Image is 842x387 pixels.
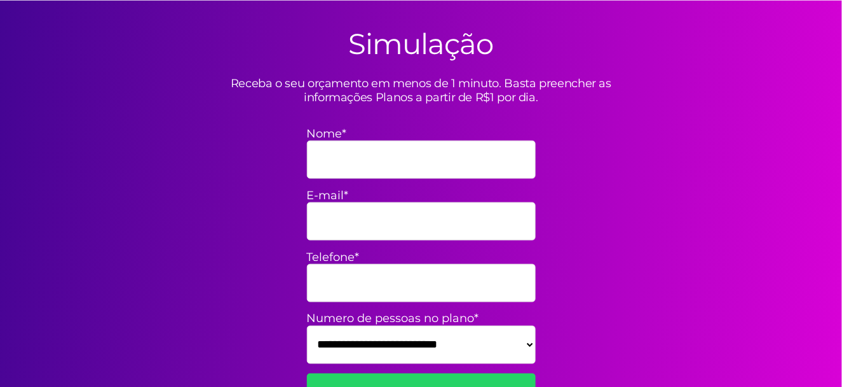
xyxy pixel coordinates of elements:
label: E-mail* [307,188,536,202]
label: Numero de pessoas no plano* [307,312,536,326]
label: Nome* [307,127,536,141]
h2: Simulação [348,26,494,61]
label: Telefone* [307,250,536,264]
p: Receba o seu orçamento em menos de 1 minuto. Basta preencher as informações Planos a partir de R$... [199,76,644,104]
